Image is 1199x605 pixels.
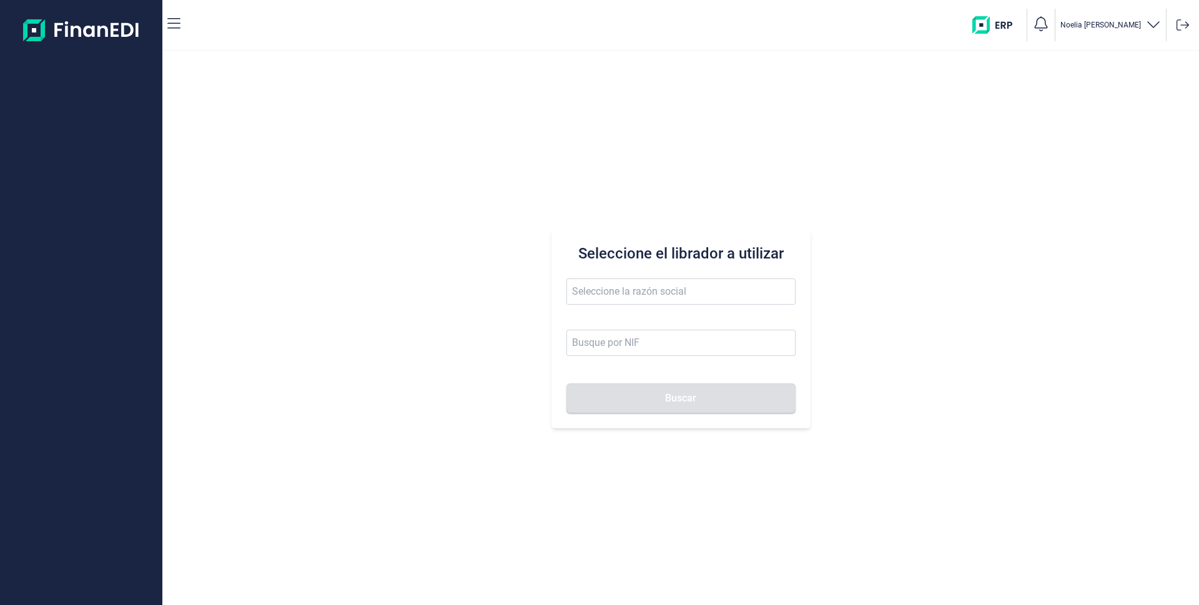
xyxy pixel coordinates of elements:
[1060,16,1161,34] button: Noelia [PERSON_NAME]
[566,278,796,305] input: Seleccione la razón social
[23,10,140,50] img: Logo de aplicación
[1060,20,1141,30] p: Noelia [PERSON_NAME]
[566,330,796,356] input: Busque por NIF
[566,383,796,413] button: Buscar
[566,243,796,263] h3: Seleccione el librador a utilizar
[972,16,1022,34] img: erp
[665,393,696,403] span: Buscar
